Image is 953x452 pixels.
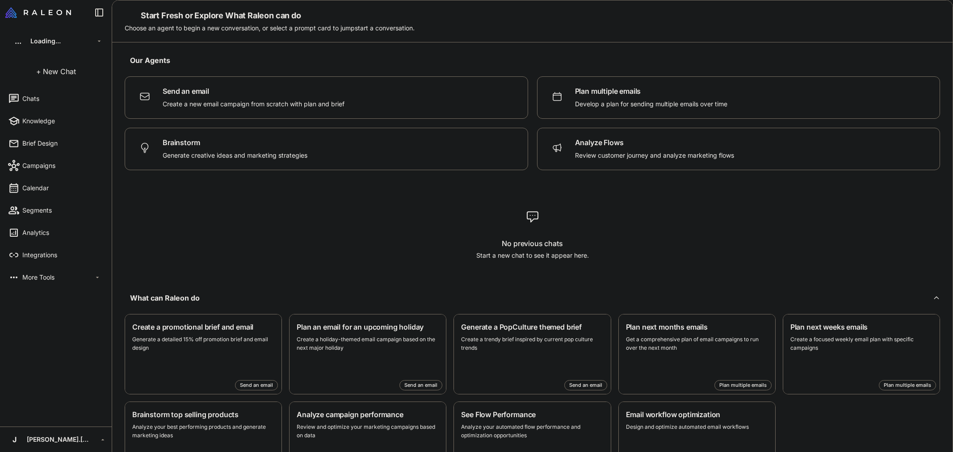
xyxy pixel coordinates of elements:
button: BrainstormGenerate creative ideas and marketing strategies [125,128,528,170]
button: ...Loading... [5,30,106,52]
a: Chats [4,89,108,108]
h3: Email workflow optimization [626,409,768,420]
span: Analytics [22,228,101,238]
a: Analytics [4,223,108,242]
span: Integrations [22,250,101,260]
p: Start a new chat to see it appear here. [125,251,940,260]
span: Send an email [564,380,607,390]
h3: Generate a PopCulture themed brief [461,322,603,332]
a: Segments [4,201,108,220]
a: Knowledge [4,112,108,130]
button: Send an emailCreate a new email campaign from scratch with plan and brief [125,76,528,119]
p: Review and optimize your marketing campaigns based on data [297,423,439,440]
span: Send an email [399,380,442,390]
span: Send an email [235,380,278,390]
p: Generate a detailed 15% off promotion brief and email design [132,335,274,352]
button: +New Chat [5,63,106,80]
div: ... [9,34,27,48]
span: Plan multiple emails [714,380,772,390]
p: Analyze your best performing products and generate marketing ideas [132,423,274,440]
h3: Plan an email for an upcoming holiday [297,322,439,332]
div: What can Raleon do [125,293,200,303]
a: Campaigns [4,156,108,175]
h4: Send an email [163,86,344,96]
h4: Plan multiple emails [575,86,727,96]
p: Generate creative ideas and marketing strategies [163,151,307,161]
p: Create a focused weekly email plan with specific campaigns [790,335,932,352]
span: Segments [22,205,101,215]
h3: See Flow Performance [461,409,603,420]
a: Integrations [4,246,108,264]
p: Review customer journey and analyze marketing flows [575,151,734,161]
a: Raleon Logo [5,7,75,18]
span: New Chat [43,66,76,77]
span: Calendar [22,183,101,193]
button: Plan multiple emailsDevelop a plan for sending multiple emails over time [537,76,940,119]
p: Design and optimize automated email workflows [626,423,768,431]
h4: Brainstorm [163,137,307,148]
a: Brief Design [4,134,108,153]
img: Raleon Logo [5,7,71,18]
span: + [36,66,41,77]
h4: Analyze Flows [575,137,734,148]
button: Generate a PopCulture themed briefCreate a trendy brief inspired by current pop culture trendsSen... [453,314,611,394]
span: Chats [22,94,101,104]
p: Choose an agent to begin a new conversation, or select a prompt card to jumpstart a conversation. [125,23,940,33]
span: [PERSON_NAME].[PERSON_NAME] [27,435,89,444]
span: Loading... [30,36,61,46]
p: Get a comprehensive plan of email campaigns to run over the next month [626,335,768,352]
span: More Tools [22,272,94,282]
button: Create a promotional brief and emailGenerate a detailed 15% off promotion brief and email designS... [125,314,282,394]
p: No previous chats [125,238,940,249]
button: Plan next months emailsGet a comprehensive plan of email campaigns to run over the next monthPlan... [618,314,776,394]
span: Knowledge [22,116,101,126]
span: Brief Design [22,138,101,148]
h3: Analyze campaign performance [297,409,439,420]
span: Campaigns [22,161,101,171]
span: Plan multiple emails [879,380,936,390]
a: Calendar [4,179,108,197]
button: Plan an email for an upcoming holidayCreate a holiday-themed email campaign based on the next maj... [289,314,446,394]
h3: Brainstorm top selling products [132,409,274,420]
h3: Our Agents [125,55,940,66]
h3: Create a promotional brief and email [132,322,274,332]
button: Analyze FlowsReview customer journey and analyze marketing flows [537,128,940,170]
div: J [5,432,23,447]
p: Create a holiday-themed email campaign based on the next major holiday [297,335,439,352]
p: Create a new email campaign from scratch with plan and brief [163,99,344,109]
p: Develop a plan for sending multiple emails over time [575,99,727,109]
button: Plan next weeks emailsCreate a focused weekly email plan with specific campaignsPlan multiple emails [783,314,940,394]
p: Analyze your automated flow performance and optimization opportunities [461,423,603,440]
h3: Plan next weeks emails [790,322,932,332]
h2: Start Fresh or Explore What Raleon can do [125,9,940,21]
p: Create a trendy brief inspired by current pop culture trends [461,335,603,352]
h3: Plan next months emails [626,322,768,332]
